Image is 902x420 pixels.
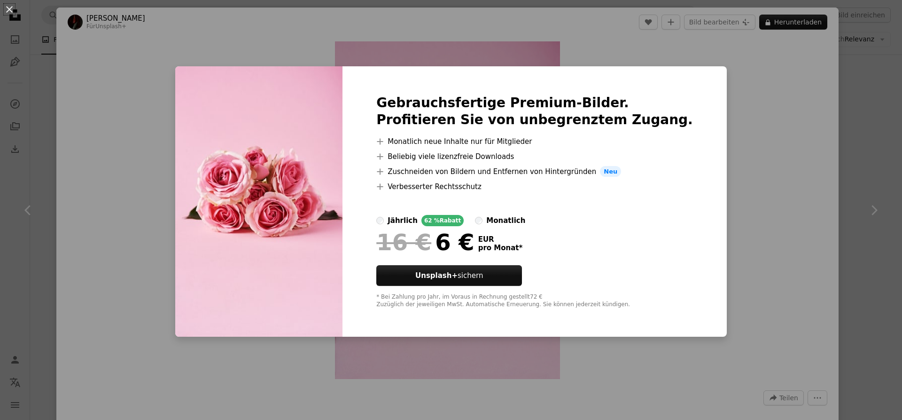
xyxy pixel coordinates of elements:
[600,166,621,177] span: Neu
[376,265,522,286] button: Unsplash+sichern
[376,151,693,162] li: Beliebig viele lizenzfreie Downloads
[376,230,431,254] span: 16 €
[415,271,458,280] strong: Unsplash+
[376,166,693,177] li: Zuschneiden von Bildern und Entfernen von Hintergründen
[376,230,474,254] div: 6 €
[376,181,693,192] li: Verbesserter Rechtsschutz
[475,217,482,224] input: monatlich
[478,235,523,244] span: EUR
[376,217,384,224] input: jährlich62 %Rabatt
[478,244,523,252] span: pro Monat *
[486,215,525,226] div: monatlich
[376,293,693,309] div: * Bei Zahlung pro Jahr, im Voraus in Rechnung gestellt 72 € Zuzüglich der jeweiligen MwSt. Automa...
[421,215,464,226] div: 62 % Rabatt
[388,215,418,226] div: jährlich
[175,66,342,337] img: premium_photo-1673427043687-47efe08f42b1
[376,136,693,147] li: Monatlich neue Inhalte nur für Mitglieder
[376,95,693,128] h2: Gebrauchsfertige Premium-Bilder. Profitieren Sie von unbegrenztem Zugang.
